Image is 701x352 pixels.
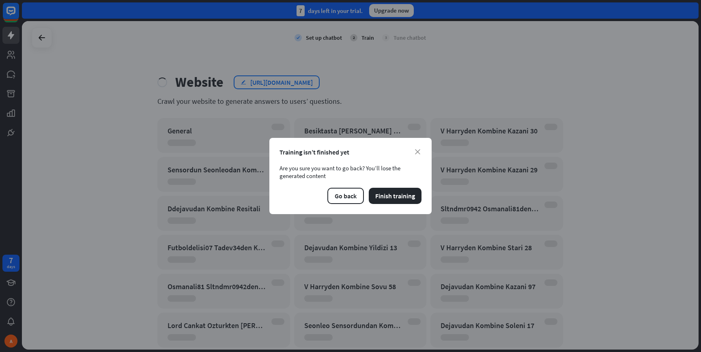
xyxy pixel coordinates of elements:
div: Are you sure you want to go back? You’ll lose the generated content [280,164,421,180]
button: Finish training [369,188,421,204]
i: close [415,149,420,155]
div: Training isn’t finished yet [280,148,421,156]
button: Open LiveChat chat widget [6,3,31,28]
button: Go back [327,188,364,204]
